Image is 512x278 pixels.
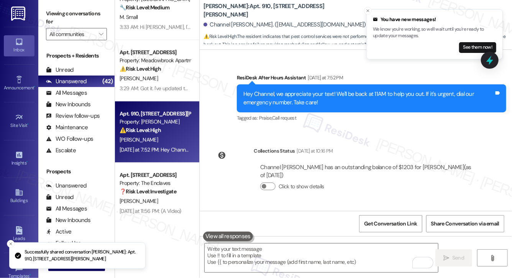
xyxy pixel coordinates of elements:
[120,197,158,204] span: [PERSON_NAME]
[237,112,506,123] div: Tagged as:
[203,33,512,49] span: : The resident indicates that pest control services were not performed as expected. The resident ...
[120,56,190,64] div: Property: Meadowbrook Apartments
[100,76,115,87] div: (42)
[7,240,15,248] button: Close toast
[452,254,464,262] span: Send
[364,220,417,228] span: Get Conversation Link
[203,21,366,29] div: Channel [PERSON_NAME]. ([EMAIL_ADDRESS][DOMAIN_NAME])
[431,220,499,228] span: Share Conversation via email
[46,66,74,74] div: Unread
[295,147,333,155] div: [DATE] at 10:16 PM
[46,112,100,120] div: Review follow-ups
[459,42,496,53] button: See them now!
[120,188,176,195] strong: ❓ Risk Level: Investigate
[120,48,190,56] div: Apt. [STREET_ADDRESS]
[120,13,138,20] span: M. Small
[46,193,74,201] div: Unread
[49,28,95,40] input: All communities
[120,118,190,126] div: Property: [PERSON_NAME]
[46,135,93,143] div: WO Follow-ups
[260,163,474,180] div: Channel [PERSON_NAME] has an outstanding balance of $1203 for [PERSON_NAME] (as of [DATE])
[38,168,115,176] div: Prospects
[46,182,87,190] div: Unanswered
[11,7,27,21] img: ResiDesk Logo
[28,122,29,127] span: •
[120,136,158,143] span: [PERSON_NAME]
[272,115,296,121] span: Call request
[46,123,88,132] div: Maintenance
[203,2,357,19] b: [PERSON_NAME]: Apt. 910, [STREET_ADDRESS][PERSON_NAME]
[120,110,190,118] div: Apt. 910, [STREET_ADDRESS][PERSON_NAME]
[46,89,87,97] div: All Messages
[373,26,496,39] p: We know you're working, so we'll wait until you're ready to update your messages.
[46,146,76,155] div: Escalate
[25,249,139,262] p: Successfully shared conversation [PERSON_NAME]: Apt. 910, [STREET_ADDRESS][PERSON_NAME]
[46,205,87,213] div: All Messages
[306,74,343,82] div: [DATE] at 7:52 PM
[46,8,107,28] label: Viewing conversations for
[203,33,236,39] strong: ⚠️ Risk Level: High
[120,85,456,92] div: 3:29 AM: Got it. I've updated the work order with this info and will ensure the team is aware you...
[120,146,444,153] div: [DATE] at 7:52 PM: Hey Channel, we appreciate your text! We'll be back at 11AM to help you out. I...
[120,207,181,214] div: [DATE] at 11:56 PM: (A Video)
[120,4,169,11] strong: 🔧 Risk Level: Medium
[205,243,438,272] textarea: To enrich screen reader interactions, please activate Accessibility in Grammarly extension settings
[38,52,115,60] div: Prospects + Residents
[237,74,506,84] div: ResiDesk After Hours Assistant
[46,228,72,236] div: Active
[259,115,272,121] span: Praise ,
[26,159,28,164] span: •
[34,84,35,89] span: •
[364,7,372,15] button: Close toast
[279,183,324,191] label: Click to show details
[373,16,496,23] div: You have new messages!
[120,127,161,133] strong: ⚠️ Risk Level: High
[46,216,90,224] div: New Inbounds
[120,179,190,187] div: Property: The Enclaves
[243,90,494,107] div: Hey Channel, we appreciate your text! We'll be back at 11AM to help you out. If it's urgent, dial...
[443,255,449,261] i: 
[46,100,90,109] div: New Inbounds
[120,171,190,179] div: Apt. [STREET_ADDRESS]
[46,77,87,86] div: Unanswered
[99,31,103,37] i: 
[120,65,161,72] strong: ⚠️ Risk Level: High
[120,75,158,82] span: [PERSON_NAME]
[30,272,31,278] span: •
[254,147,295,155] div: Collections Status
[489,255,495,261] i: 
